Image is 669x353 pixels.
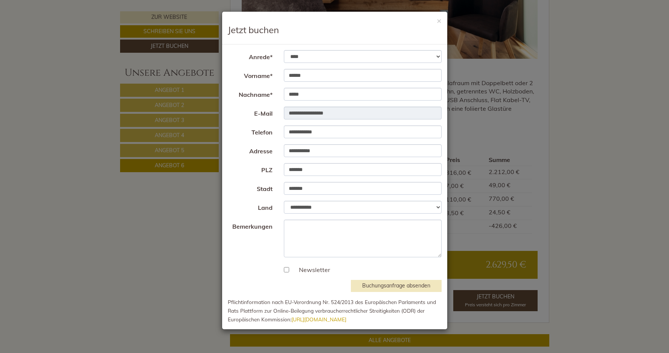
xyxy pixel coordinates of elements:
label: E-Mail [222,107,279,118]
label: Adresse [222,144,279,156]
label: Bemerkungen [222,220,279,231]
label: Stadt [222,182,279,193]
button: Buchungsanfrage absenden [351,280,442,292]
button: × [437,17,442,24]
label: PLZ [222,163,279,174]
label: Telefon [222,125,279,137]
label: Land [222,201,279,212]
small: Pflichtinformation nach EU-Verordnung Nr. 524/2013 des Europäischen Parlaments und Rats Plattform... [228,299,436,322]
label: Anrede* [222,50,279,61]
a: [URL][DOMAIN_NAME] [291,316,346,322]
h3: Jetzt buchen [228,25,442,35]
label: Vorname* [222,69,279,80]
label: Nachname* [222,88,279,99]
label: Newsletter [291,266,330,274]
